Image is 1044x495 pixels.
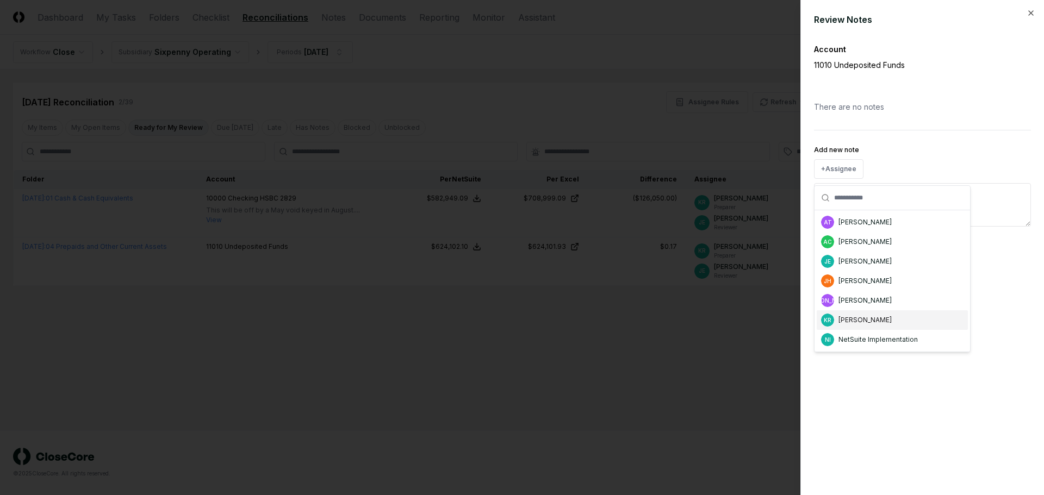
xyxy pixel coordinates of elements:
div: Account [814,43,1031,55]
span: JE [824,258,831,266]
span: AC [823,238,832,246]
span: [PERSON_NAME] [805,297,851,305]
div: [PERSON_NAME] [838,217,892,227]
div: [PERSON_NAME] [838,256,892,266]
div: Review Notes [814,13,1031,26]
span: KR [824,316,831,324]
span: JH [824,277,831,285]
div: [PERSON_NAME] [838,296,892,305]
button: +Assignee [814,159,863,179]
div: [PERSON_NAME] [838,276,892,286]
div: [PERSON_NAME] [838,315,892,325]
div: There are no notes [814,92,1031,121]
div: Suggestions [815,210,970,352]
span: AT [824,218,832,227]
label: Add new note [814,146,859,154]
div: NetSuite Implementation [838,335,918,344]
span: NI [825,336,831,344]
div: [PERSON_NAME] [838,237,892,247]
p: 11010 Undeposited Funds [814,59,993,71]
